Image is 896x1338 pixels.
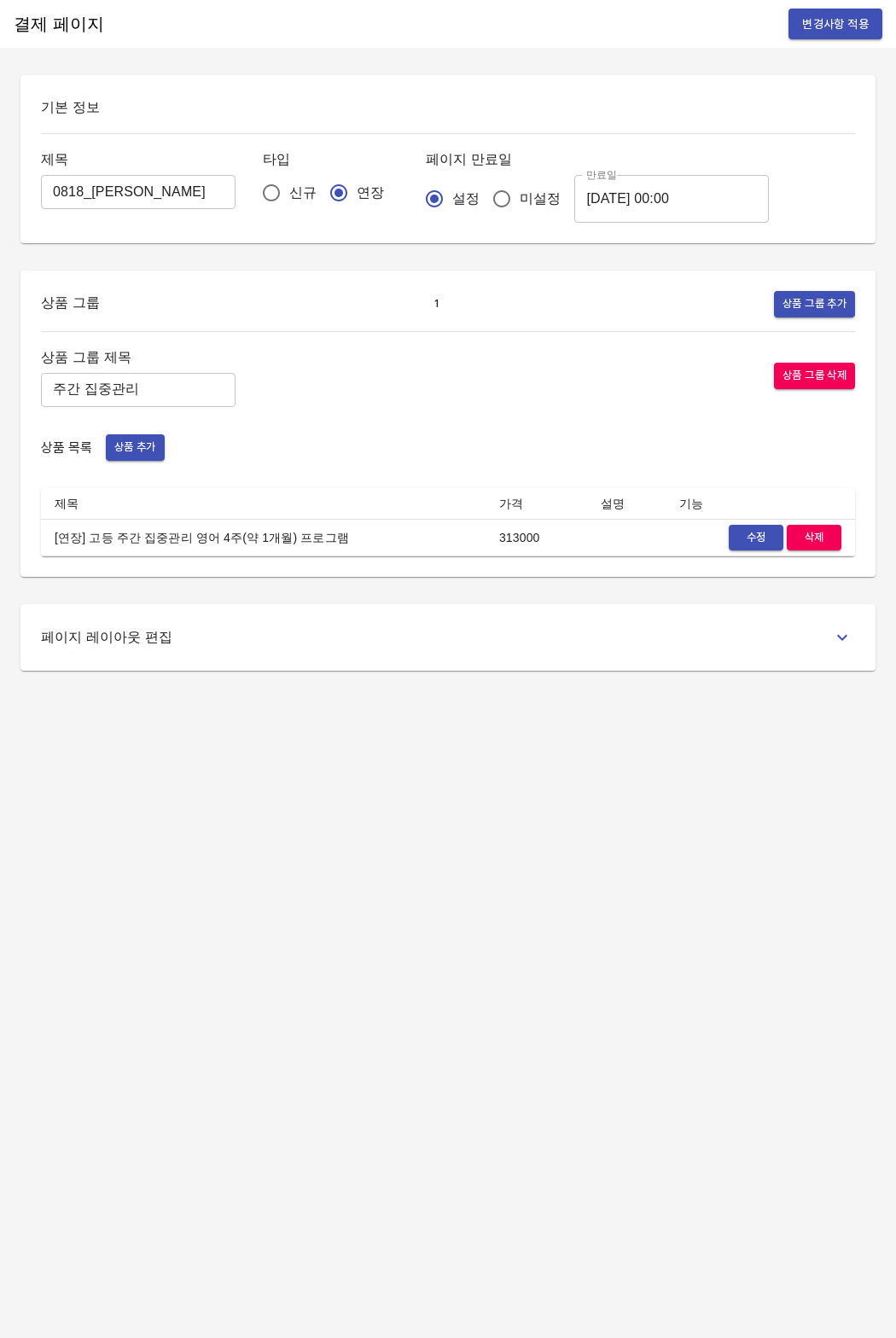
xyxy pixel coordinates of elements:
h6: 상품 그룹 제목 [41,346,236,369]
span: 연장 [357,183,384,203]
th: 제목 [41,488,486,520]
h6: 제목 [41,148,236,172]
td: 313000 [486,519,587,556]
span: 설정 [452,189,480,209]
span: 삭제 [795,528,833,548]
button: 상품 그룹 삭제 [774,363,855,389]
button: 삭제 [787,525,841,551]
span: 상품 그룹 삭제 [783,366,847,386]
h6: 상품 그룹 [41,291,100,317]
span: 수정 [737,528,775,548]
th: 가격 [486,488,587,520]
span: 상품 목록 [41,439,92,456]
span: 상품 그룹 추가 [783,294,847,314]
th: 기능 [666,488,855,520]
span: 변경사항 적용 [802,14,869,35]
button: 상품 그룹 추가 [774,291,855,317]
h6: 페이지 만료일 [426,148,770,172]
h6: 페이지 레이아웃 편집 [41,625,173,649]
span: 신규 [289,183,317,203]
span: 미설정 [520,189,561,209]
span: 상품 추가 [114,438,156,457]
h6: 타입 [263,148,399,172]
span: 1 [424,294,450,314]
h6: 결제 페이지 [14,10,104,38]
button: 변경사항 적용 [788,9,882,40]
h6: 기본 정보 [41,96,855,119]
button: 상품 추가 [106,434,165,461]
td: [연장] 고등 주간 집중관리 영어 4주(약 1개월) 프로그램 [41,519,486,556]
button: 1 [420,291,454,317]
div: 페이지 레이아웃 편집toggle-layout [41,625,855,650]
button: 수정 [729,525,783,551]
th: 설명 [587,488,666,520]
button: toggle-layout [829,625,855,650]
